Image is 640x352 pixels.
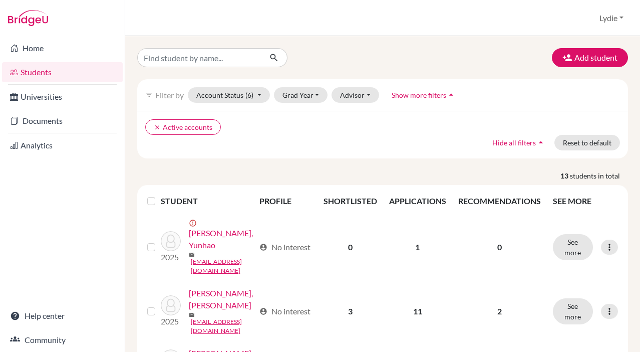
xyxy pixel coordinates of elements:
div: No interest [259,241,310,253]
span: mail [189,252,195,258]
button: Lydie [595,9,628,28]
th: SHORTLISTED [317,189,383,213]
a: Home [2,38,123,58]
button: clearActive accounts [145,119,221,135]
a: Community [2,330,123,350]
a: [PERSON_NAME], [PERSON_NAME] [189,287,255,311]
img: Bridge-U [8,10,48,26]
button: Add student [552,48,628,67]
span: students in total [570,170,628,181]
span: Show more filters [392,91,446,99]
button: Account Status(6) [188,87,270,103]
a: Students [2,62,123,82]
img: Li, Yunhao [161,231,181,251]
span: (6) [245,91,253,99]
p: 2025 [161,251,181,263]
span: account_circle [259,307,267,315]
button: See more [553,298,593,324]
a: Universities [2,87,123,107]
th: RECOMMENDATIONS [452,189,547,213]
i: clear [154,124,161,131]
th: SEE MORE [547,189,624,213]
a: Documents [2,111,123,131]
button: Advisor [332,87,379,103]
span: error_outline [189,219,199,227]
i: filter_list [145,91,153,99]
button: Reset to default [554,135,620,150]
i: arrow_drop_up [536,137,546,147]
p: 2025 [161,315,181,327]
th: PROFILE [253,189,317,213]
th: APPLICATIONS [383,189,452,213]
span: account_circle [259,243,267,251]
img: Lin, Yat Shing [161,295,181,315]
div: No interest [259,305,310,317]
a: [PERSON_NAME], Yunhao [189,227,255,251]
i: arrow_drop_up [446,90,456,100]
strong: 13 [560,170,570,181]
p: 0 [458,241,541,253]
span: Hide all filters [492,138,536,147]
td: 0 [317,213,383,281]
button: See more [553,234,593,260]
td: 3 [317,281,383,341]
a: [EMAIL_ADDRESS][DOMAIN_NAME] [191,257,255,275]
a: Analytics [2,135,123,155]
span: Filter by [155,90,184,100]
td: 11 [383,281,452,341]
button: Grad Year [274,87,328,103]
a: Help center [2,306,123,326]
td: 1 [383,213,452,281]
button: Hide all filtersarrow_drop_up [484,135,554,150]
input: Find student by name... [137,48,261,67]
th: STUDENT [161,189,253,213]
span: mail [189,312,195,318]
button: Show more filtersarrow_drop_up [383,87,465,103]
a: [EMAIL_ADDRESS][DOMAIN_NAME] [191,317,255,335]
p: 2 [458,305,541,317]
